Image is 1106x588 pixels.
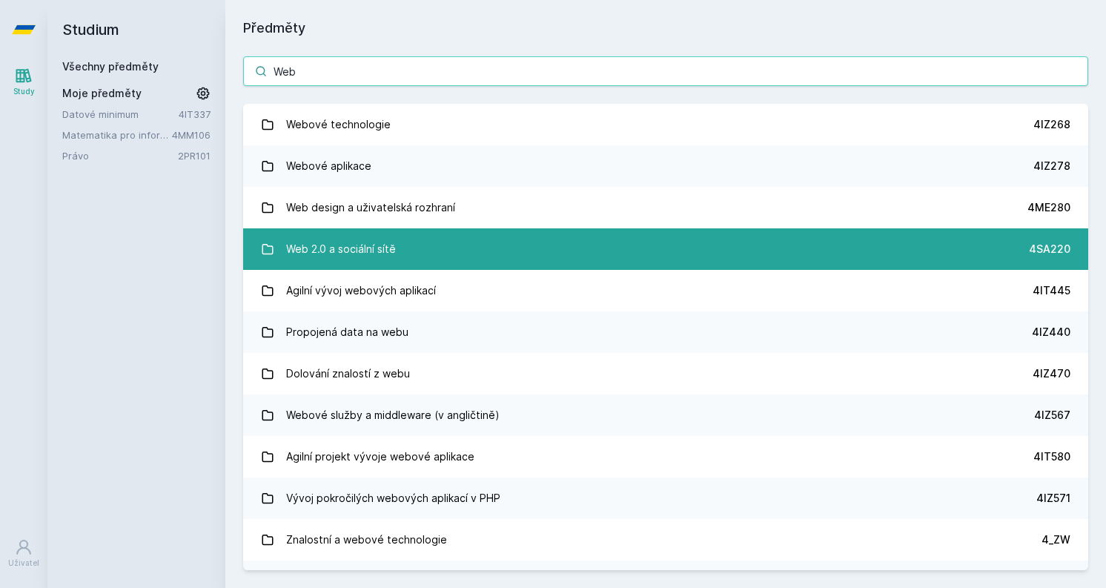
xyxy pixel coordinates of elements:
[243,311,1088,353] a: Propojená data na webu 4IZ440
[62,60,159,73] a: Všechny předměty
[13,86,35,97] div: Study
[243,228,1088,270] a: Web 2.0 a sociální sítě 4SA220
[286,276,436,305] div: Agilní vývoj webových aplikací
[243,519,1088,561] a: Znalostní a webové technologie 4_ZW
[3,59,44,105] a: Study
[1034,408,1070,423] div: 4IZ567
[286,234,396,264] div: Web 2.0 a sociální sítě
[1033,117,1070,132] div: 4IZ268
[286,193,455,222] div: Web design a uživatelská rozhraní
[243,187,1088,228] a: Web design a uživatelská rozhraní 4ME280
[243,353,1088,394] a: Dolování znalostí z webu 4IZ470
[1033,366,1070,381] div: 4IZ470
[1027,200,1070,215] div: 4ME280
[1033,159,1070,174] div: 4IZ278
[286,400,500,430] div: Webové služby a middleware (v angličtině)
[178,150,211,162] a: 2PR101
[286,110,391,139] div: Webové technologie
[243,270,1088,311] a: Agilní vývoj webových aplikací 4IT445
[243,436,1088,478] a: Agilní projekt vývoje webové aplikace 4IT580
[1029,242,1070,257] div: 4SA220
[243,104,1088,145] a: Webové technologie 4IZ268
[243,478,1088,519] a: Vývoj pokročilých webových aplikací v PHP 4IZ571
[1032,325,1070,340] div: 4IZ440
[62,128,172,142] a: Matematika pro informatiky
[1033,449,1070,464] div: 4IT580
[243,394,1088,436] a: Webové služby a middleware (v angličtině) 4IZ567
[286,525,447,555] div: Znalostní a webové technologie
[286,151,371,181] div: Webové aplikace
[172,129,211,141] a: 4MM106
[62,148,178,163] a: Právo
[179,108,211,120] a: 4IT337
[286,442,474,472] div: Agilní projekt vývoje webové aplikace
[286,483,500,513] div: Vývoj pokročilých webových aplikací v PHP
[1033,283,1070,298] div: 4IT445
[1036,491,1070,506] div: 4IZ571
[243,18,1088,39] h1: Předměty
[1042,532,1070,547] div: 4_ZW
[3,531,44,576] a: Uživatel
[62,86,142,101] span: Moje předměty
[62,107,179,122] a: Datové minimum
[243,145,1088,187] a: Webové aplikace 4IZ278
[243,56,1088,86] input: Název nebo ident předmětu…
[8,558,39,569] div: Uživatel
[286,317,408,347] div: Propojená data na webu
[286,359,410,389] div: Dolování znalostí z webu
